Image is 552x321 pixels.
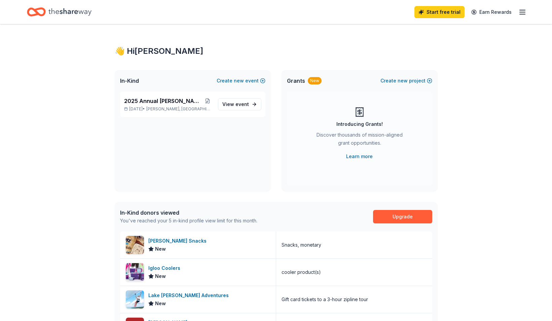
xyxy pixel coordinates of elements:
[155,245,166,253] span: New
[120,77,139,85] span: In-Kind
[336,120,383,128] div: Introducing Grants!
[287,77,305,85] span: Grants
[126,236,144,254] img: Image for Utz Snacks
[155,272,166,280] span: New
[222,100,249,108] span: View
[282,268,321,276] div: cooler product(s)
[282,241,321,249] div: Snacks, monetary
[314,131,405,150] div: Discover thousands of mission-aligned grant opportunities.
[148,237,209,245] div: [PERSON_NAME] Snacks
[414,6,465,18] a: Start free trial
[120,209,257,217] div: In-Kind donors viewed
[217,77,265,85] button: Createnewevent
[308,77,322,84] div: New
[124,97,203,105] span: 2025 Annual [PERSON_NAME] Fall Festival
[27,4,91,20] a: Home
[115,46,438,57] div: 👋 Hi [PERSON_NAME]
[155,299,166,308] span: New
[148,264,183,272] div: Igloo Coolers
[218,98,261,110] a: View event
[126,290,144,309] img: Image for Lake Travis Zipline Adventures
[373,210,432,223] a: Upgrade
[282,295,368,304] div: Gift card tickets to a 3-hour zipline tour
[380,77,432,85] button: Createnewproject
[234,77,244,85] span: new
[346,152,373,160] a: Learn more
[124,106,213,112] p: [DATE] •
[126,263,144,281] img: Image for Igloo Coolers
[398,77,408,85] span: new
[120,217,257,225] div: You've reached your 5 in-kind profile view limit for this month.
[235,101,249,107] span: event
[146,106,212,112] span: [PERSON_NAME], [GEOGRAPHIC_DATA]
[467,6,516,18] a: Earn Rewards
[148,291,231,299] div: Lake [PERSON_NAME] Adventures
